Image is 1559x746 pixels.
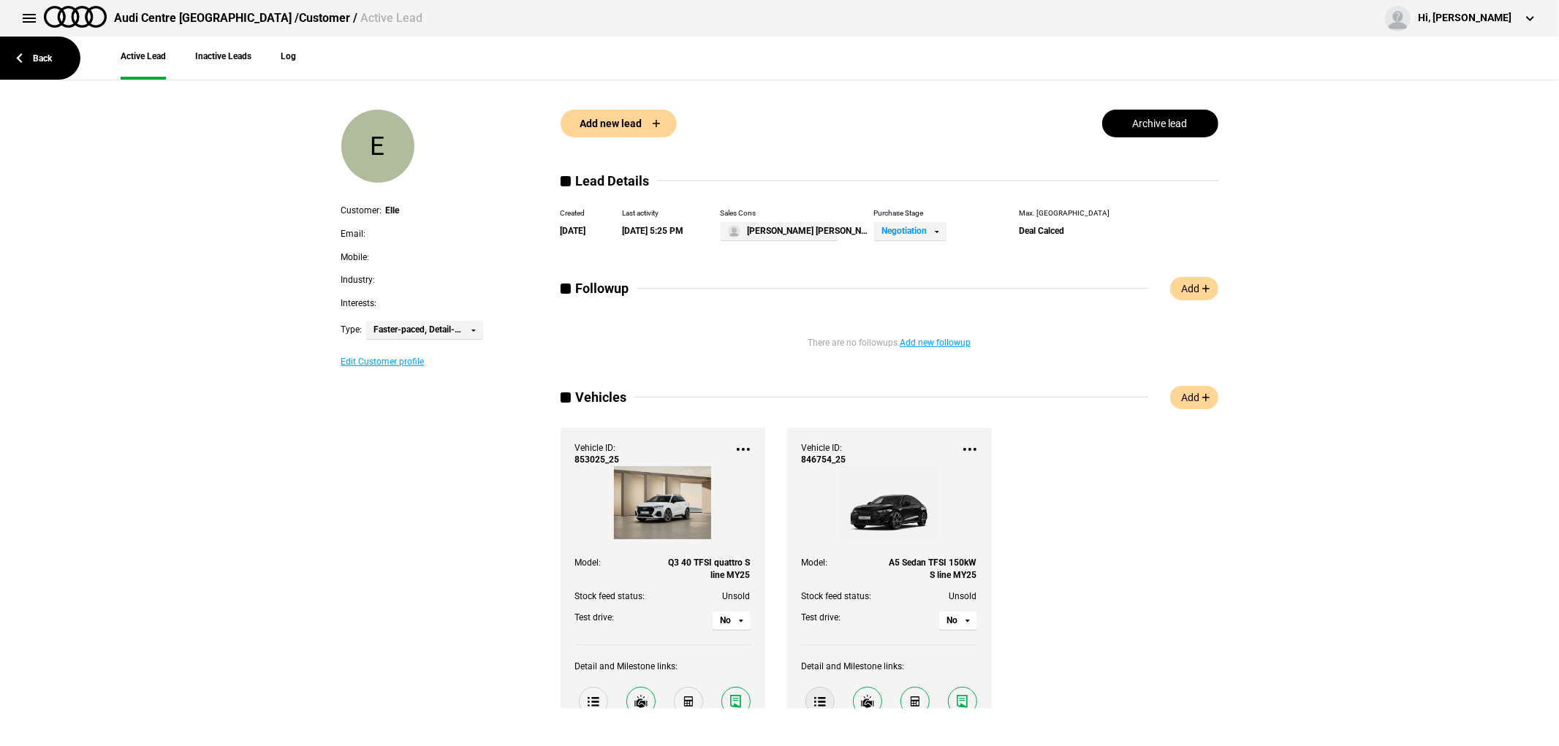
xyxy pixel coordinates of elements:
[281,37,296,80] a: Log
[299,11,357,25] span: Customer /
[561,208,586,218] div: Created
[366,321,483,339] button: Faster-paced, Detail-focused
[114,10,422,26] div: Audi Centre [GEOGRAPHIC_DATA] /
[341,252,370,262] dt: Mobile:
[720,615,732,625] span: No
[802,603,889,630] dt: Test drive:
[44,6,107,28] img: audi.png
[947,615,959,625] span: No
[623,208,684,218] div: Last activity
[561,319,1218,349] div: There are no followups.
[360,11,422,25] span: Active Lead
[663,582,751,603] dd: Unsold
[575,582,663,603] dt: Stock feed status:
[121,37,166,80] a: Active Lead
[1020,208,1110,218] div: Max. [GEOGRAPHIC_DATA]
[575,454,620,466] span: 853025_25
[728,225,740,237] img: default-avatar.png
[341,229,366,239] dt: Email:
[386,205,400,216] dd: Elle
[561,281,1148,296] h2: Followup
[900,338,971,347] button: Add new followup
[575,603,663,630] dt: Test drive:
[341,298,377,308] dt: Interests:
[881,226,928,236] span: Negotiation
[341,357,425,366] button: Edit Customer profile
[1170,277,1218,300] button: Add
[195,37,251,80] a: Inactive Leads
[663,548,751,582] dd: Q3 40 TFSI quattro S line MY25
[889,582,977,603] dd: Unsold
[341,205,382,216] dt: Customer:
[575,548,663,582] dt: Model:
[575,661,678,671] span: Detail and Milestone links:
[889,548,977,582] dd: A5 Sedan TFSI 150kW S line MY25
[341,110,414,183] div: E
[561,110,677,137] button: Add new lead
[1102,110,1218,137] button: Archive lead
[721,222,838,240] button: [PERSON_NAME] [PERSON_NAME]
[341,275,376,285] dt: Industry:
[1020,222,1110,240] div: Deal Calced
[874,222,947,240] button: Negotiation
[747,226,871,236] span: [PERSON_NAME] [PERSON_NAME]
[802,454,846,466] span: 846754_25
[939,612,977,630] button: No
[561,174,1218,189] h2: Lead Details
[802,661,905,671] span: Detail and Milestone links:
[341,324,363,335] dt: Type:
[561,222,586,240] div: [DATE]
[373,324,465,335] span: Faster-paced, Detail-focused
[802,548,889,582] dt: Model:
[802,582,889,603] dt: Stock feed status:
[802,443,843,453] span: Vehicle ID:
[561,390,1148,405] h2: Vehicles
[721,208,838,218] div: Sales Cons
[1170,386,1218,409] a: Add
[575,443,616,453] span: Vehicle ID:
[1418,11,1511,26] div: Hi, [PERSON_NAME]
[713,612,751,630] button: No
[874,208,947,218] div: Purchase Stage
[623,222,684,240] div: [DATE] 5:25 PM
